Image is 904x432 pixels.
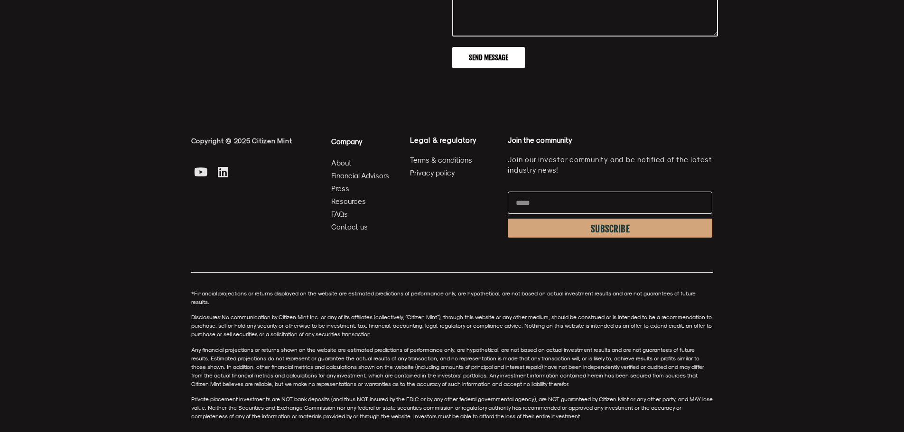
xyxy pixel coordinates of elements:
span: FAQs [331,208,348,220]
span: Copyright © 2025 Citizen Mint [191,137,292,145]
h4: Company [331,136,390,147]
a: Financial Advisors [331,170,390,182]
a: FAQs [331,208,390,220]
span: Terms & conditions [410,154,472,166]
span: Privacy policy [410,167,455,179]
span: Financial Advisors [331,170,389,182]
p: Disclosures: [191,313,713,339]
h4: Legal & regulatory [410,136,498,145]
span: Contact us [331,221,368,233]
span: About [331,157,352,169]
a: About [331,157,390,169]
span: SUBSCRIBE [591,225,630,233]
span: No communication by Citizen Mint Inc. or any of its affiliates (collectively, “Citizen Mint”), th... [191,313,712,338]
a: Terms & conditions [410,154,498,166]
button: SUBSCRIBE [508,219,712,238]
h4: Join the community [508,136,712,145]
form: Newsletter [508,192,712,242]
p: Join our investor community and be notified of the latest industry news! [508,155,712,175]
p: *Financial projections or returns displayed on the website are estimated predictions of performan... [191,289,713,306]
span: Send Message [469,54,508,61]
a: Privacy policy [410,167,498,179]
a: Resources [331,195,390,207]
span: Resources [331,195,366,207]
span: Press [331,183,349,194]
a: Contact us [331,221,390,233]
a: Press [331,183,390,194]
button: Send Message [452,47,525,68]
span: Any financial projections or returns shown on the website are estimated predictions of performanc... [191,346,704,387]
span: Private placement investments are NOT bank deposits (and thus NOT insured by the FDIC or by any o... [191,395,713,420]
